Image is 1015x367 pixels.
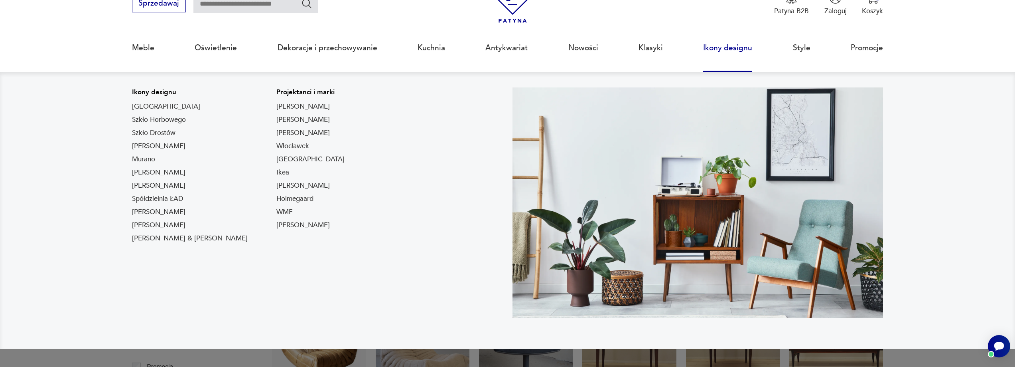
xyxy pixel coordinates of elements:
[276,220,330,230] a: [PERSON_NAME]
[132,181,185,190] a: [PERSON_NAME]
[132,141,185,151] a: [PERSON_NAME]
[132,155,155,164] a: Murano
[988,335,1010,357] iframe: Smartsupp widget button
[132,102,200,111] a: [GEOGRAPHIC_DATA]
[418,30,445,66] a: Kuchnia
[824,6,847,16] p: Zaloguj
[568,30,598,66] a: Nowości
[793,30,810,66] a: Style
[132,30,154,66] a: Meble
[276,181,330,190] a: [PERSON_NAME]
[276,141,309,151] a: Włocławek
[485,30,528,66] a: Antykwariat
[276,102,330,111] a: [PERSON_NAME]
[195,30,237,66] a: Oświetlenie
[276,115,330,125] a: [PERSON_NAME]
[278,30,377,66] a: Dekoracje i przechowywanie
[132,168,185,177] a: [PERSON_NAME]
[132,220,185,230] a: [PERSON_NAME]
[703,30,752,66] a: Ikony designu
[276,194,313,204] a: Holmegaard
[276,155,345,164] a: [GEOGRAPHIC_DATA]
[639,30,663,66] a: Klasyki
[132,194,183,204] a: Spółdzielnia ŁAD
[132,207,185,217] a: [PERSON_NAME]
[276,207,293,217] a: WMF
[774,6,809,16] p: Patyna B2B
[276,128,330,138] a: [PERSON_NAME]
[132,128,175,138] a: Szkło Drostów
[132,1,186,7] a: Sprzedawaj
[132,234,248,243] a: [PERSON_NAME] & [PERSON_NAME]
[851,30,883,66] a: Promocje
[862,6,883,16] p: Koszyk
[512,87,883,318] img: Meble
[276,168,289,177] a: Ikea
[132,115,186,125] a: Szkło Horbowego
[132,87,248,97] p: Ikony designu
[276,87,345,97] p: Projektanci i marki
